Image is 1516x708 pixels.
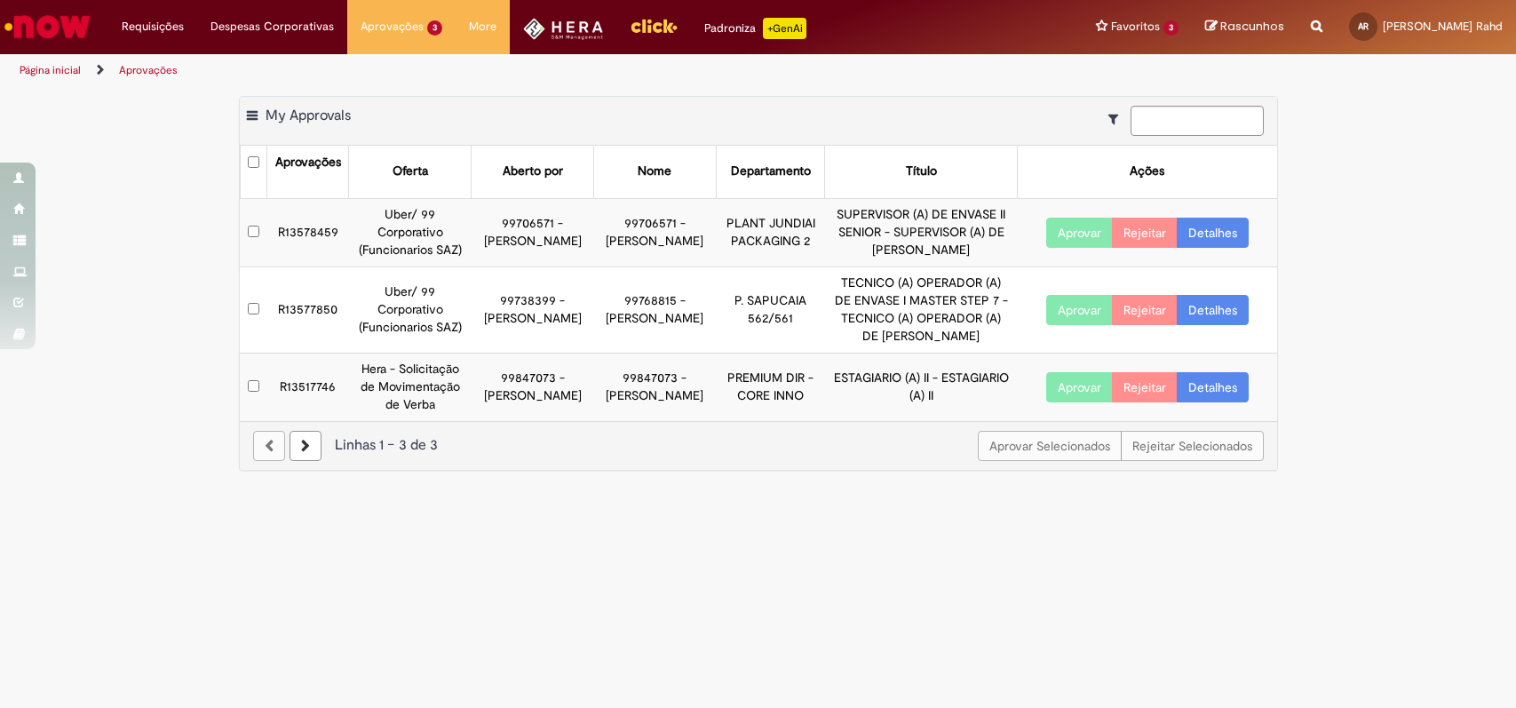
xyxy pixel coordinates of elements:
button: Aprovar [1046,295,1113,325]
div: Título [906,163,937,180]
img: HeraLogo.png [523,18,604,40]
div: Nome [638,163,671,180]
div: Departamento [731,163,811,180]
span: Aprovações [361,18,424,36]
button: Rejeitar [1112,295,1178,325]
button: Rejeitar [1112,218,1178,248]
i: Mostrar filtros para: Suas Solicitações [1108,113,1127,125]
th: Aprovações [267,146,349,198]
ul: Trilhas de página [13,54,997,87]
span: 3 [1163,20,1179,36]
button: Aprovar [1046,218,1113,248]
td: Hera - Solicitação de Movimentação de Verba [349,353,472,420]
td: 99706571 - [PERSON_NAME] [594,198,717,266]
td: SUPERVISOR (A) DE ENVASE II SENIOR - SUPERVISOR (A) DE [PERSON_NAME] [825,198,1018,266]
div: Aberto por [503,163,563,180]
td: 99768815 - [PERSON_NAME] [594,266,717,353]
span: Rascunhos [1220,18,1284,35]
td: PLANT JUNDIAI PACKAGING 2 [716,198,825,266]
a: Detalhes [1177,295,1249,325]
span: [PERSON_NAME] Rahd [1383,19,1503,34]
div: Ações [1130,163,1164,180]
td: Uber/ 99 Corporativo (Funcionarios SAZ) [349,198,472,266]
a: Rascunhos [1205,19,1284,36]
a: Página inicial [20,63,81,77]
span: My Approvals [266,107,351,124]
a: Detalhes [1177,218,1249,248]
button: Rejeitar [1112,372,1178,402]
td: PREMIUM DIR - CORE INNO [716,353,825,420]
img: click_logo_yellow_360x200.png [630,12,678,39]
td: R13578459 [267,198,349,266]
td: 99847073 - [PERSON_NAME] [472,353,594,420]
td: ESTAGIARIO (A) II - ESTAGIARIO (A) II [825,353,1018,420]
p: +GenAi [763,18,806,39]
td: R13577850 [267,266,349,353]
span: Favoritos [1111,18,1160,36]
div: Linhas 1 − 3 de 3 [253,435,1264,456]
span: Despesas Corporativas [210,18,334,36]
a: Aprovações [119,63,178,77]
span: More [469,18,496,36]
td: 99847073 - [PERSON_NAME] [594,353,717,420]
button: Aprovar [1046,372,1113,402]
span: 3 [427,20,442,36]
td: TECNICO (A) OPERADOR (A) DE ENVASE I MASTER STEP 7 - TECNICO (A) OPERADOR (A) DE [PERSON_NAME] [825,266,1018,353]
div: Aprovações [275,154,341,171]
td: Uber/ 99 Corporativo (Funcionarios SAZ) [349,266,472,353]
img: ServiceNow [2,9,93,44]
span: AR [1358,20,1369,32]
span: Requisições [122,18,184,36]
div: Oferta [393,163,428,180]
div: Padroniza [704,18,806,39]
td: 99738399 - [PERSON_NAME] [472,266,594,353]
a: Detalhes [1177,372,1249,402]
td: P. SAPUCAIA 562/561 [716,266,825,353]
td: 99706571 - [PERSON_NAME] [472,198,594,266]
td: R13517746 [267,353,349,420]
